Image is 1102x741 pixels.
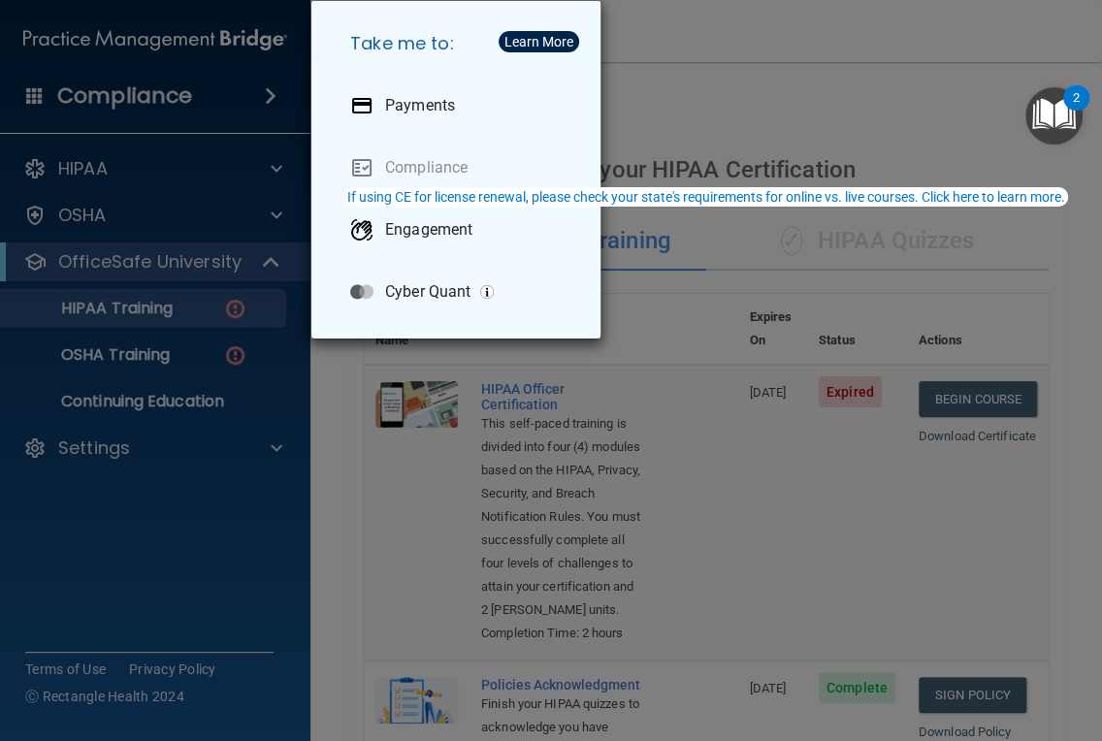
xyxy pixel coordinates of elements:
div: Learn More [504,35,573,48]
p: Cyber Quant [385,282,470,302]
p: Engagement [385,220,472,240]
div: 2 [1073,98,1080,123]
button: Learn More [499,31,579,52]
button: Open Resource Center, 2 new notifications [1025,87,1083,145]
div: If using CE for license renewal, please check your state's requirements for online vs. live cours... [347,190,1065,204]
p: Payments [385,96,455,115]
h5: Take me to: [335,16,585,71]
a: Cyber Quant [335,265,585,319]
a: Engagement [335,203,585,257]
a: Payments [335,79,585,133]
button: If using CE for license renewal, please check your state's requirements for online vs. live cours... [344,187,1068,207]
a: Compliance [335,141,585,195]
